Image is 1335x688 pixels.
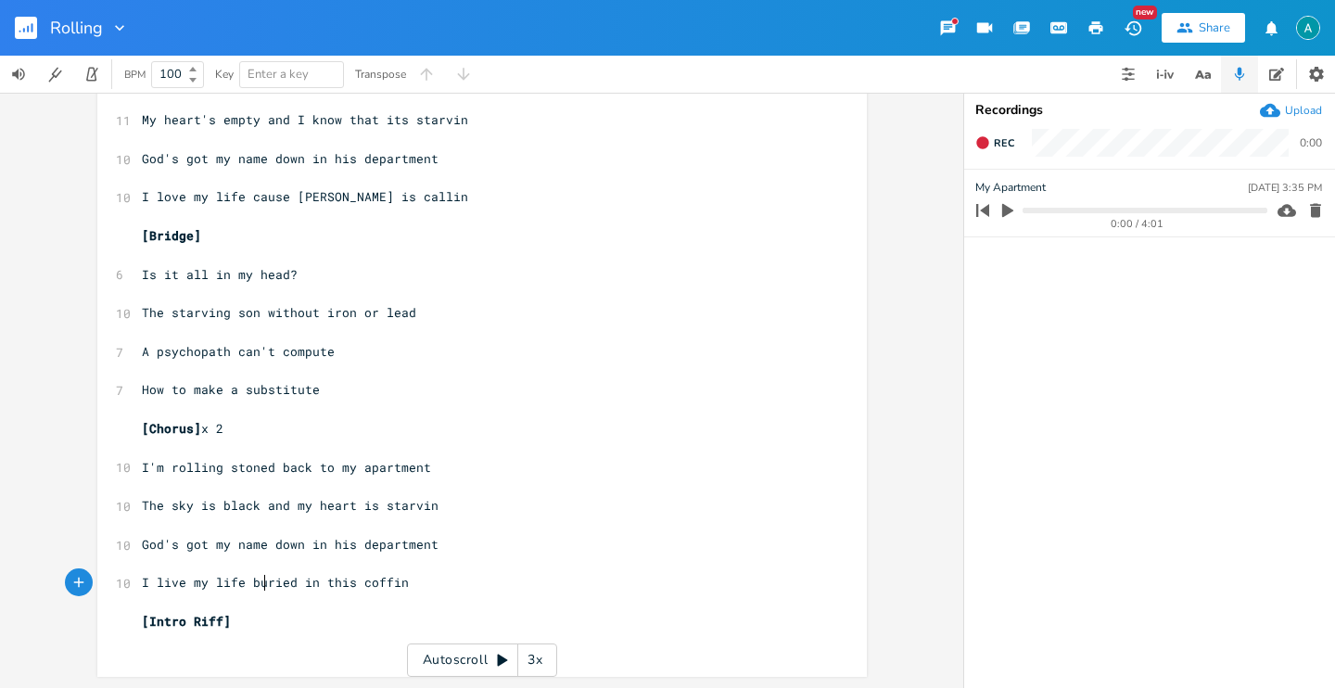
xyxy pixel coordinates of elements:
div: Autoscroll [407,643,557,677]
span: Rec [994,136,1014,150]
span: God's got my name down in his department [142,150,439,167]
span: [Intro Riff] [142,613,231,630]
img: Alex [1296,16,1320,40]
div: 0:00 / 4:01 [1008,219,1267,229]
span: Is it all in my head? [142,266,298,283]
button: Rec [968,128,1022,158]
span: I love my life cause [PERSON_NAME] is callin [142,188,468,205]
button: Share [1162,13,1245,43]
div: Transpose [355,69,406,80]
span: My heart's empty and I know that its starvin [142,111,468,128]
span: How to make a substitute [142,381,320,398]
div: [DATE] 3:35 PM [1248,183,1322,193]
span: I'm rolling stoned back to my apartment [142,459,431,476]
div: 0:00 [1300,137,1322,148]
span: God's got my name down in his department [142,536,439,553]
span: I live my life buried in this coffin [142,574,409,591]
span: The starving son without iron or lead [142,304,416,321]
span: [Chorus] [142,420,201,437]
div: New [1133,6,1157,19]
div: Recordings [975,104,1324,117]
span: [Bridge] [142,227,201,244]
span: Enter a key [248,66,309,83]
span: A psychopath can't compute [142,343,335,360]
span: The sky is black and my heart is starvin [142,497,439,514]
span: x 2 [142,420,223,437]
span: Rolling [50,19,103,36]
div: BPM [124,70,146,80]
div: Share [1199,19,1230,36]
div: Upload [1285,103,1322,118]
div: Key [215,69,234,80]
div: 3x [518,643,552,677]
button: Upload [1260,100,1322,121]
span: My Apartment [975,179,1046,197]
button: New [1114,11,1151,45]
